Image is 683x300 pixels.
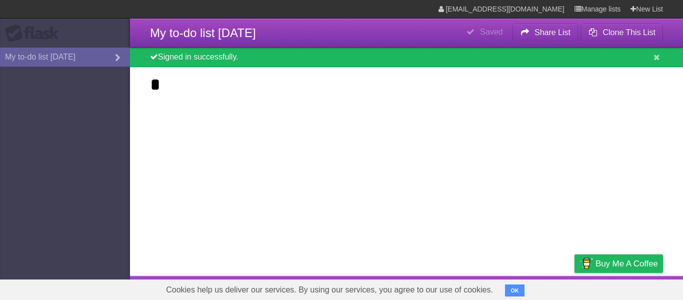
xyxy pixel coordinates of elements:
[5,25,65,43] div: Flask
[474,278,515,297] a: Developers
[527,278,549,297] a: Terms
[441,278,462,297] a: About
[574,254,663,273] a: Buy me a coffee
[595,255,658,272] span: Buy me a coffee
[534,28,570,37] b: Share List
[579,255,593,272] img: Buy me a coffee
[480,28,502,36] b: Saved
[130,48,683,67] div: Signed in successfully.
[512,24,578,42] button: Share List
[580,24,663,42] button: Clone This List
[600,278,663,297] a: Suggest a feature
[561,278,587,297] a: Privacy
[156,280,503,300] span: Cookies help us deliver our services. By using our services, you agree to our use of cookies.
[602,28,655,37] b: Clone This List
[505,284,524,296] button: OK
[150,26,256,40] span: My to-do list [DATE]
